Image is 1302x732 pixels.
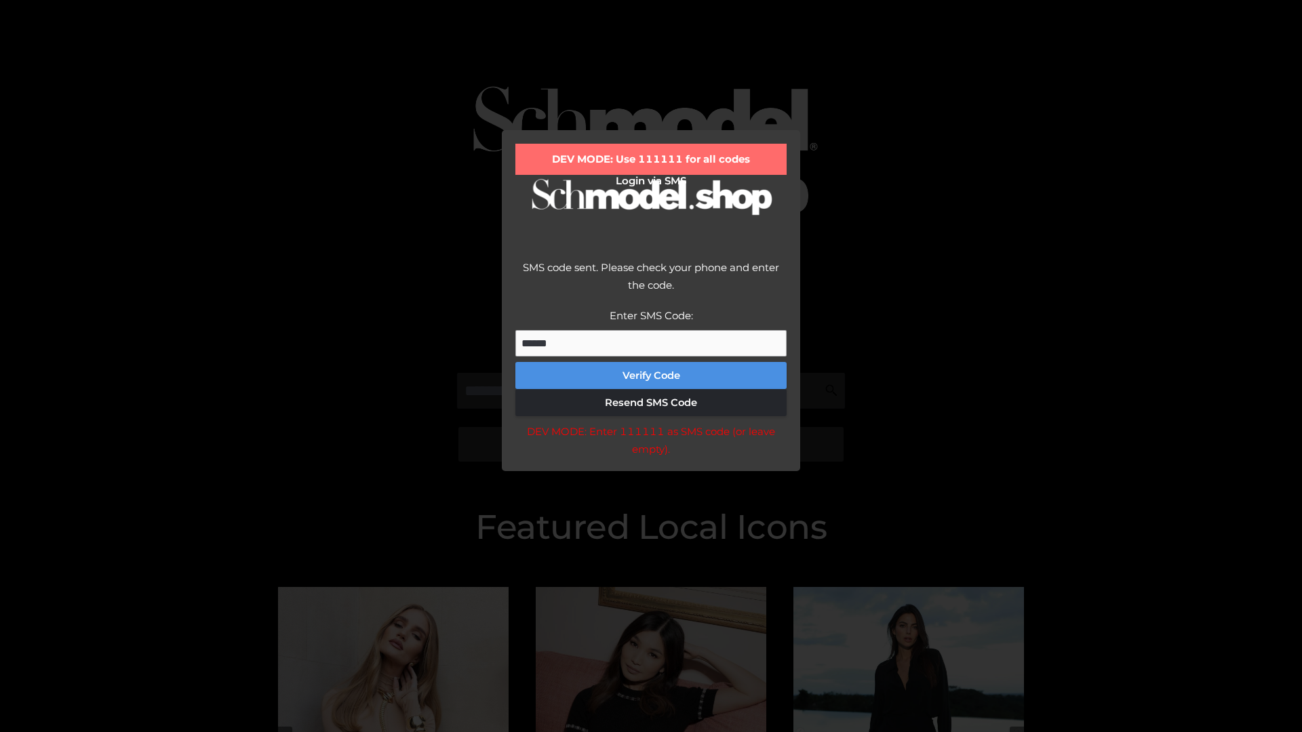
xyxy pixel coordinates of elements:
[515,389,787,416] button: Resend SMS Code
[515,423,787,457] div: DEV MODE: Enter 111111 as SMS code (or leave empty).
[515,144,787,175] div: DEV MODE: Use 111111 for all codes
[515,362,787,389] button: Verify Code
[610,309,693,322] label: Enter SMS Code:
[515,175,787,187] h2: Login via SMS
[515,259,787,307] div: SMS code sent. Please check your phone and enter the code.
